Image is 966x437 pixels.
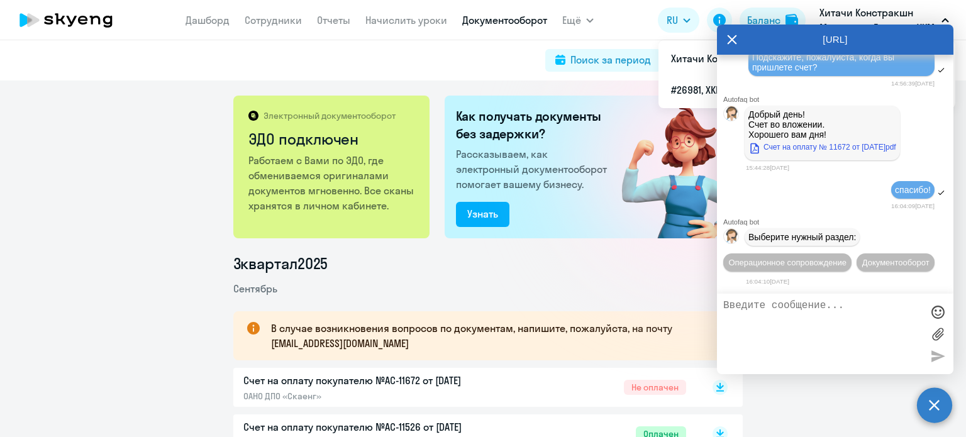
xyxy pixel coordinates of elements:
[928,324,947,343] label: Лимит 10 файлов
[786,14,798,26] img: balance
[862,258,930,267] span: Документооборот
[243,390,508,402] p: ОАНО ДПО «Скаенг»
[233,253,743,274] li: 3 квартал 2025
[740,8,806,33] button: Балансbalance
[747,13,780,28] div: Баланс
[748,140,896,155] a: Счет на оплату № 11672 от [DATE]pdf
[723,253,852,272] button: Операционное сопровождение
[233,282,277,295] span: Сентябрь
[248,129,416,149] h2: ЭДО подключен
[317,14,350,26] a: Отчеты
[819,5,936,35] p: Хитачи Констракшн Машинери Евразия, ХКМ ЕВРАЗИЯ, ООО
[895,185,931,195] span: спасибо!
[891,80,935,87] time: 14:56:39[DATE]
[545,49,661,72] button: Поиск за период
[456,147,612,192] p: Рассказываем, как электронный документооборот помогает вашему бизнесу.
[243,373,686,402] a: Счет на оплату покупателю №AC-11672 от [DATE]ОАНО ДПО «Скаенг»Не оплачен
[264,110,396,121] p: Электронный документооборот
[245,14,302,26] a: Сотрудники
[658,8,699,33] button: RU
[658,40,955,108] ul: Ещё
[186,14,230,26] a: Дашборд
[724,229,740,247] img: bot avatar
[748,232,856,242] span: Выберите нужный раздел:
[746,278,789,285] time: 16:04:10[DATE]
[456,108,612,143] h2: Как получать документы без задержки?
[456,202,509,227] button: Узнать
[748,109,896,140] p: Добрый день! Счет во вложении. Хорошего вам дня!
[271,321,720,351] p: В случае возникновения вопросов по документам, напишите, пожалуйста, на почту [EMAIL_ADDRESS][DOM...
[891,202,935,209] time: 16:04:09[DATE]
[570,52,651,67] div: Поиск за период
[248,153,416,213] p: Работаем с Вами по ЭДО, где обмениваемся оригиналами документов мгновенно. Все сканы хранятся в л...
[562,8,594,33] button: Ещё
[723,96,953,103] div: Autofaq bot
[746,164,789,171] time: 15:44:28[DATE]
[365,14,447,26] a: Начислить уроки
[813,5,955,35] button: Хитачи Констракшн Машинери Евразия, ХКМ ЕВРАЗИЯ, ООО
[624,380,686,395] span: Не оплачен
[467,206,498,221] div: Узнать
[243,419,508,434] p: Счет на оплату покупателю №AC-11526 от [DATE]
[462,14,547,26] a: Документооборот
[667,13,678,28] span: RU
[728,258,847,267] span: Операционное сопровождение
[723,218,953,226] div: Autofaq bot
[752,52,897,72] span: Подскажите, пожалуйста, когда вы пришлете счет?
[562,13,581,28] span: Ещё
[601,96,743,238] img: connected
[857,253,935,272] button: Документооборот
[724,106,740,124] img: bot avatar
[243,373,508,388] p: Счет на оплату покупателю №AC-11672 от [DATE]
